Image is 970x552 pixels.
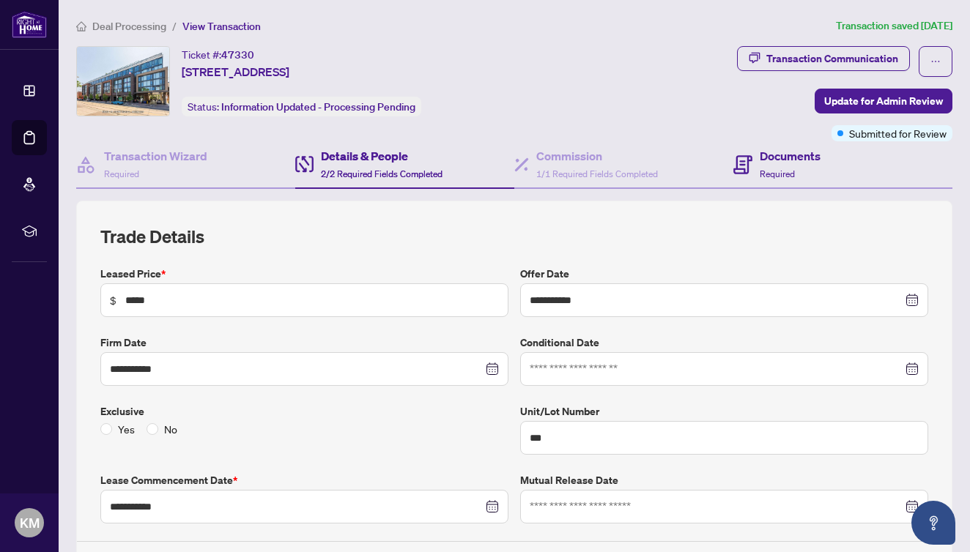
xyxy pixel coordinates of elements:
[100,225,928,248] h2: Trade Details
[104,147,207,165] h4: Transaction Wizard
[100,403,508,419] label: Exclusive
[321,168,443,179] span: 2/2 Required Fields Completed
[100,472,508,488] label: Lease Commencement Date
[766,47,898,70] div: Transaction Communication
[930,56,941,67] span: ellipsis
[20,512,40,533] span: KM
[112,421,141,437] span: Yes
[824,89,943,113] span: Update for Admin Review
[221,48,254,61] span: 47330
[100,335,508,351] label: Firm Date
[911,501,955,545] button: Open asap
[100,266,508,282] label: Leased Price
[92,20,166,33] span: Deal Processing
[836,18,952,34] article: Transaction saved [DATE]
[520,403,928,419] label: Unit/Lot Number
[182,20,261,33] span: View Transaction
[520,335,928,351] label: Conditional Date
[815,89,952,113] button: Update for Admin Review
[158,421,183,437] span: No
[182,63,289,81] span: [STREET_ADDRESS]
[104,168,139,179] span: Required
[182,46,254,63] div: Ticket #:
[760,147,821,165] h4: Documents
[760,168,795,179] span: Required
[12,11,47,38] img: logo
[172,18,177,34] li: /
[221,100,415,113] span: Information Updated - Processing Pending
[536,168,658,179] span: 1/1 Required Fields Completed
[520,266,928,282] label: Offer Date
[76,21,86,31] span: home
[849,125,947,141] span: Submitted for Review
[110,292,116,308] span: $
[321,147,443,165] h4: Details & People
[536,147,658,165] h4: Commission
[182,97,421,116] div: Status:
[520,472,928,488] label: Mutual Release Date
[737,46,910,71] button: Transaction Communication
[77,47,169,116] img: IMG-C12300553_1.jpg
